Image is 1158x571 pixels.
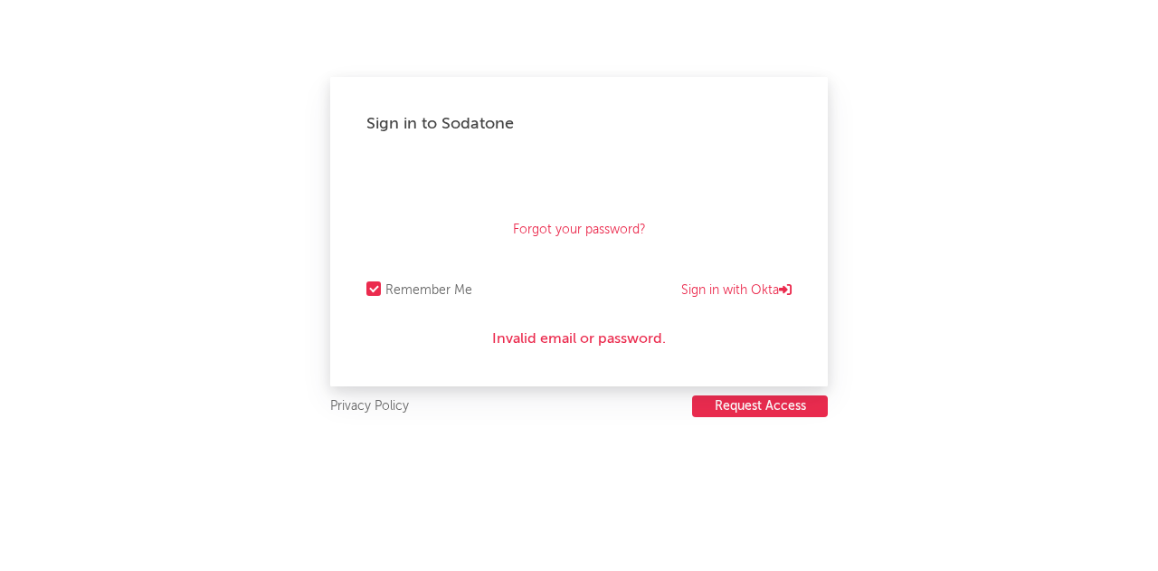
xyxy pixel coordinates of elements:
a: Privacy Policy [330,395,409,418]
div: Sign in to Sodatone [366,113,792,135]
div: Remember Me [385,280,472,301]
button: Request Access [692,395,828,417]
div: Invalid email or password. [366,328,792,350]
a: Sign in with Okta [681,280,792,301]
a: Forgot your password? [513,219,646,241]
a: Request Access [692,395,828,418]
